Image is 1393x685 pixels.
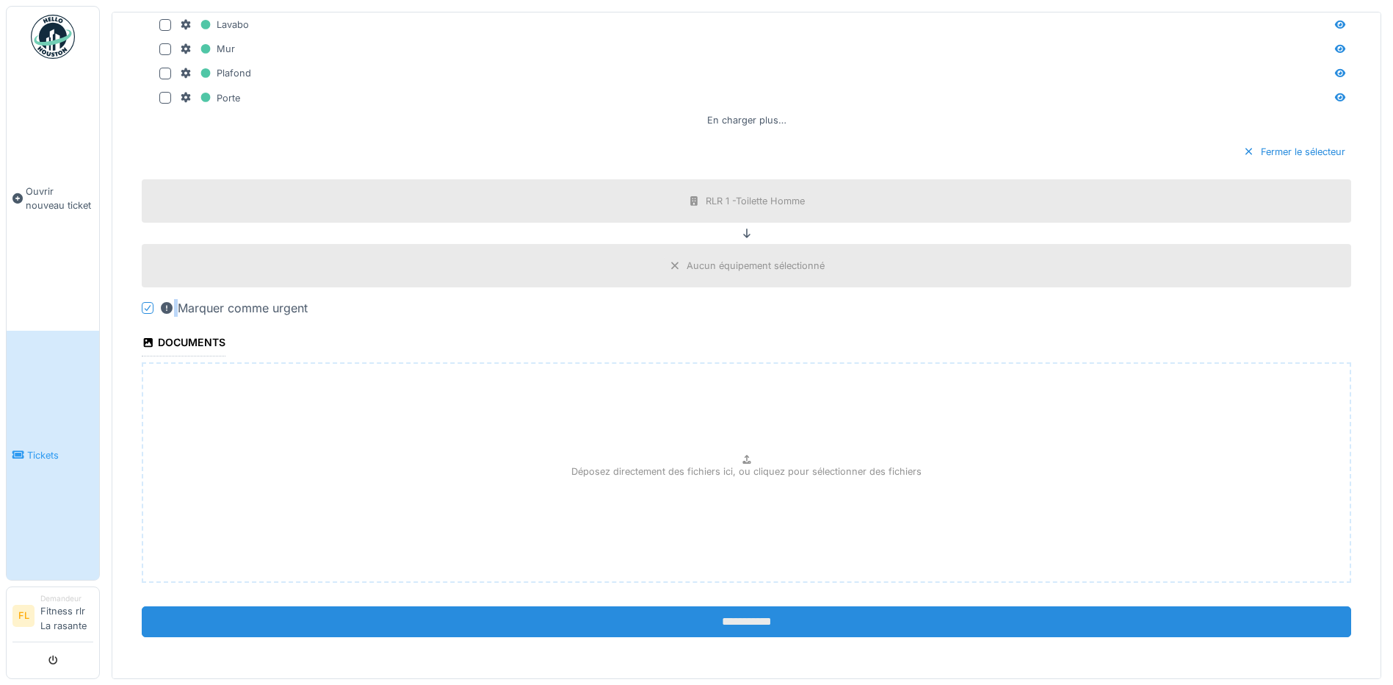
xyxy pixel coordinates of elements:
img: Badge_color-CXgf-gQk.svg [31,15,75,59]
div: Marquer comme urgent [159,299,308,317]
li: Fitness rlr La rasante [40,593,93,639]
a: Tickets [7,331,99,580]
div: En charger plus… [701,110,792,130]
li: FL [12,605,35,627]
span: Ouvrir nouveau ticket [26,184,93,212]
div: Documents [142,331,225,356]
div: Fermer le sélecteur [1237,142,1351,162]
div: Mur [180,40,235,58]
a: Ouvrir nouveau ticket [7,67,99,331]
a: FL DemandeurFitness rlr La rasante [12,593,93,642]
div: Lavabo [180,15,249,34]
div: Demandeur [40,593,93,604]
div: Plafond [180,64,251,82]
div: Aucun équipement sélectionné [687,259,825,273]
span: Tickets [27,448,93,462]
div: RLR 1 -Toilette Homme [706,194,805,208]
div: Porte [180,89,240,107]
p: Déposez directement des fichiers ici, ou cliquez pour sélectionner des fichiers [571,465,922,478]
